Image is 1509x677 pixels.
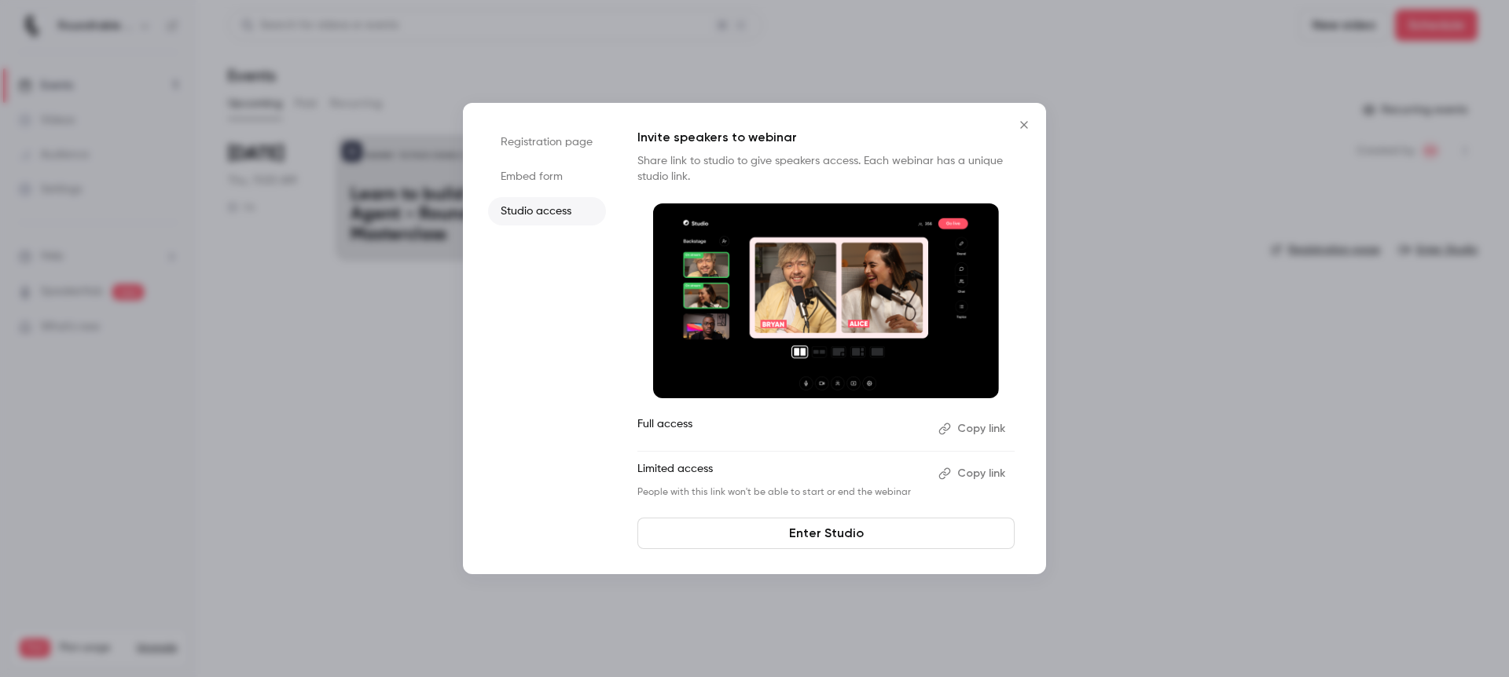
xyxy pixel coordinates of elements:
[637,416,926,441] p: Full access
[488,197,606,225] li: Studio access
[637,461,926,486] p: Limited access
[488,163,606,191] li: Embed form
[637,128,1015,147] p: Invite speakers to webinar
[1008,109,1040,141] button: Close
[488,128,606,156] li: Registration page
[637,518,1015,549] a: Enter Studio
[637,153,1015,185] p: Share link to studio to give speakers access. Each webinar has a unique studio link.
[932,461,1015,486] button: Copy link
[932,416,1015,441] button: Copy link
[653,203,999,398] img: Invite speakers to webinar
[637,486,926,499] p: People with this link won't be able to start or end the webinar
